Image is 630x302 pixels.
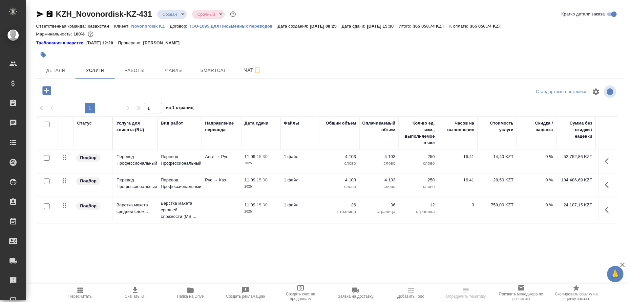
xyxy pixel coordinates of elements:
div: split button [534,87,588,97]
p: [PERSON_NAME] [143,40,184,46]
p: 15:30 [257,202,267,207]
div: Сумма без скидки / наценки [559,120,592,140]
div: Часов на выполнение [441,120,474,133]
p: 36 [363,202,395,208]
p: [DATE] 15:30 [367,24,399,29]
div: Файлы [284,120,299,127]
div: Оплачиваемый объем [362,120,395,133]
p: слово [402,183,435,190]
p: 0 % [520,153,553,160]
p: 100% [73,32,86,36]
p: ТОО-1095 Для Письменных переводов [189,24,278,29]
div: Вид работ [161,120,183,127]
p: 4 103 [363,177,395,183]
p: 24 107,15 KZT [559,202,592,208]
p: Перевод Профессиональный [116,153,154,167]
p: слово [402,160,435,167]
div: Нажми, чтобы открыть папку с инструкцией [36,40,86,46]
p: 36 [323,202,356,208]
div: Стоимость услуги [481,120,514,133]
p: Итого: [399,24,413,29]
p: Ответственная команда: [36,24,88,29]
span: Работы [119,66,150,75]
p: 4 103 [323,153,356,160]
button: Показать кнопки [601,153,617,169]
span: Кратко детали заказа [561,11,605,17]
div: Создан [192,10,225,19]
span: Чат [237,66,268,74]
p: Подбор [80,178,96,184]
p: 250 [402,153,435,160]
button: Добавить тэг [36,48,51,62]
p: Договор: [170,24,189,29]
p: 12 [402,202,435,208]
p: 365 050,74 KZT [470,24,506,29]
a: Требования к верстке: [36,40,86,46]
p: Перевод Профессиональный [161,153,199,167]
div: Скидка / наценка [520,120,553,133]
p: 0 % [520,202,553,208]
p: 2025 [244,160,277,167]
button: Скопировать ссылку [46,10,53,18]
p: Англ → Рус [205,153,238,160]
p: Дата сдачи: [342,24,367,29]
p: 11.09, [244,202,257,207]
p: Верстка макета средней слож... [116,202,154,215]
p: Проверено: [118,40,143,46]
p: 11.09, [244,154,257,159]
p: слово [363,183,395,190]
button: Срочный [195,12,217,17]
p: 2025 [244,208,277,215]
p: страница [323,208,356,215]
p: Рус → Каз [205,177,238,183]
p: 52 752,86 KZT [559,153,592,160]
p: Подбор [80,203,96,209]
td: 16.41 [438,150,477,173]
button: Скопировать ссылку для ЯМессенджера [36,10,44,18]
div: Статус [77,120,92,127]
p: Перевод Профессиональный [116,177,154,190]
button: Доп статусы указывают на важность/срочность заказа [229,10,237,18]
button: 0.00 KZT; [86,30,95,38]
p: 11.09, [244,177,257,182]
p: 15:30 [257,154,267,159]
button: Показать кнопки [601,177,617,193]
span: Посмотреть информацию [604,85,618,98]
a: KZH_Novonordisk-KZ-431 [56,10,152,18]
button: Добавить услугу [38,84,56,97]
p: слово [323,183,356,190]
p: страница [402,208,435,215]
p: 1 файл [284,153,317,160]
div: Создан [157,10,187,19]
div: Направление перевода [205,120,238,133]
p: 104 406,69 KZT [559,177,592,183]
button: Создан [160,12,179,17]
p: Маржинальность: [36,32,73,36]
p: Верстка макета средней сложности (MS ... [161,200,199,220]
p: 750,00 KZT [481,202,514,208]
span: Файлы [158,66,190,75]
p: [DATE] 12:20 [86,40,118,46]
button: 🙏 [607,266,623,282]
div: Кол-во ед. изм., выполняемое в час [402,120,435,146]
p: Перевод Профессиональный [161,177,199,190]
div: Общий объем [326,120,356,127]
span: Smartcat [198,66,229,75]
p: Клиент: [114,24,131,29]
p: Казахстан [88,24,114,29]
p: слово [323,160,356,167]
a: ТОО-1095 Для Письменных переводов [189,23,278,29]
td: 3 [438,198,477,221]
p: 2025 [244,183,277,190]
p: 365 050,74 KZT [413,24,449,29]
svg: Подписаться [253,66,261,74]
span: Детали [40,66,72,75]
span: Услуги [79,66,111,75]
p: 4 103 [363,153,395,160]
p: 1 файл [284,202,317,208]
p: 14,40 KZT [481,153,514,160]
p: Подбор [80,154,96,161]
p: Дата создания: [278,24,310,29]
p: Novonordisk KZ [131,24,170,29]
div: Услуга для клиента (RU) [116,120,154,133]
